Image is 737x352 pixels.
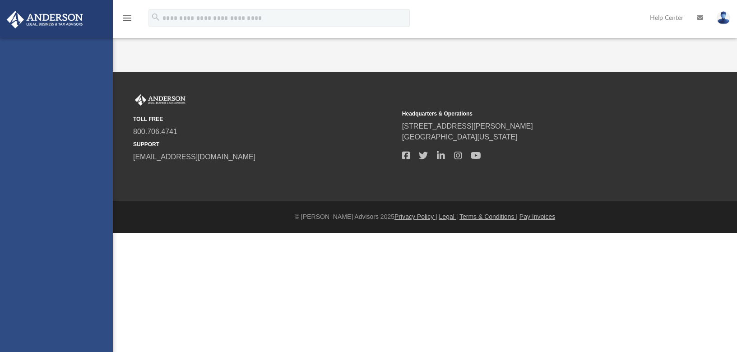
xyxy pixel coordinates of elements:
a: [GEOGRAPHIC_DATA][US_STATE] [402,133,518,141]
small: Headquarters & Operations [402,110,665,118]
a: Terms & Conditions | [459,213,518,220]
img: Anderson Advisors Platinum Portal [133,94,187,106]
a: Pay Invoices [519,213,555,220]
a: 800.706.4741 [133,128,177,135]
div: © [PERSON_NAME] Advisors 2025 [113,212,737,222]
small: TOLL FREE [133,115,396,123]
img: User Pic [717,11,730,24]
i: search [151,12,161,22]
a: [EMAIL_ADDRESS][DOMAIN_NAME] [133,153,255,161]
a: Privacy Policy | [394,213,437,220]
a: menu [122,17,133,23]
img: Anderson Advisors Platinum Portal [4,11,86,28]
i: menu [122,13,133,23]
small: SUPPORT [133,140,396,148]
a: [STREET_ADDRESS][PERSON_NAME] [402,122,533,130]
a: Legal | [439,213,458,220]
